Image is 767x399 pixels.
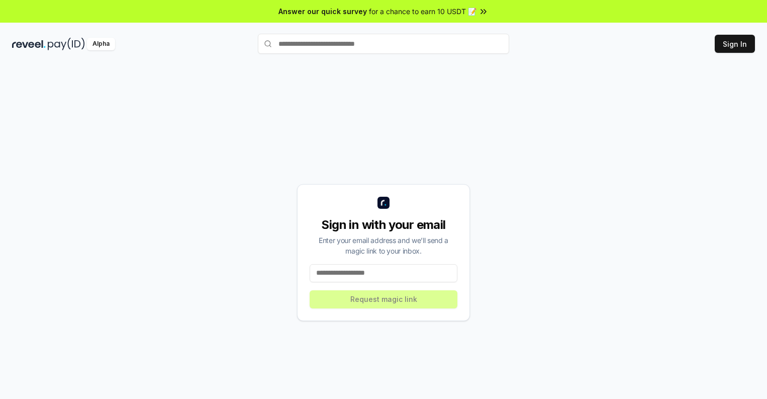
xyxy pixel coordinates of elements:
[310,217,457,233] div: Sign in with your email
[377,197,390,209] img: logo_small
[310,235,457,256] div: Enter your email address and we’ll send a magic link to your inbox.
[278,6,367,17] span: Answer our quick survey
[12,38,46,50] img: reveel_dark
[87,38,115,50] div: Alpha
[48,38,85,50] img: pay_id
[369,6,476,17] span: for a chance to earn 10 USDT 📝
[715,35,755,53] button: Sign In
